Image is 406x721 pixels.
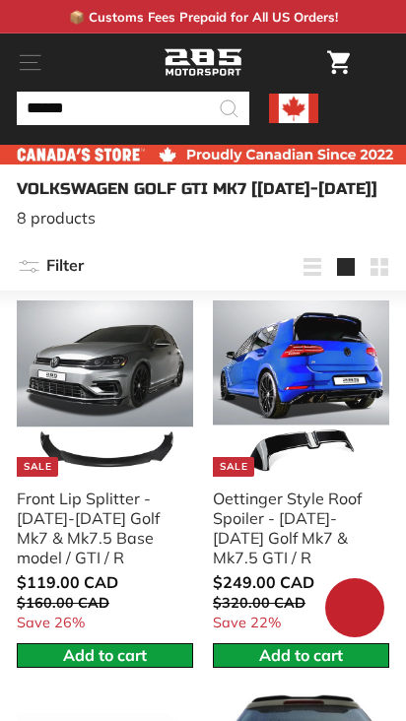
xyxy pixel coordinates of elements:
[17,92,249,125] input: Search
[213,572,314,592] span: $249.00 CAD
[213,614,281,631] span: Save 22%
[17,300,193,643] a: Sale Front Lip Splitter - [DATE]-[DATE] Golf Mk7 & Mk7.5 Base model / GTI / R Save 26%
[259,645,343,665] span: Add to cart
[63,645,147,665] span: Add to cart
[213,489,377,567] div: Oettinger Style Roof Spoiler - [DATE]-[DATE] Golf Mk7 & Mk7.5 GTI / R
[317,34,360,91] a: Cart
[17,457,58,477] div: Sale
[164,46,242,80] img: Logo_285_Motorsport_areodynamics_components
[213,594,305,612] span: $320.00 CAD
[69,9,338,25] p: 📦 Customs Fees Prepaid for All US Orders!
[17,614,85,631] span: Save 26%
[17,594,109,612] span: $160.00 CAD
[319,578,390,642] inbox-online-store-chat: Shopify online store chat
[213,643,389,668] button: Add to cart
[17,243,84,291] button: Filter
[17,489,181,567] div: Front Lip Splitter - [DATE]-[DATE] Golf Mk7 & Mk7.5 Base model / GTI / R
[17,179,389,198] h1: Volkswagen Golf GTI Mk7 [[DATE]-[DATE]]
[17,208,389,228] p: 8 products
[213,457,254,477] div: Sale
[17,572,118,592] span: $119.00 CAD
[17,643,193,668] button: Add to cart
[213,300,389,643] a: Sale Oettinger Style Roof Spoiler - [DATE]-[DATE] Golf Mk7 & Mk7.5 GTI / R Save 22%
